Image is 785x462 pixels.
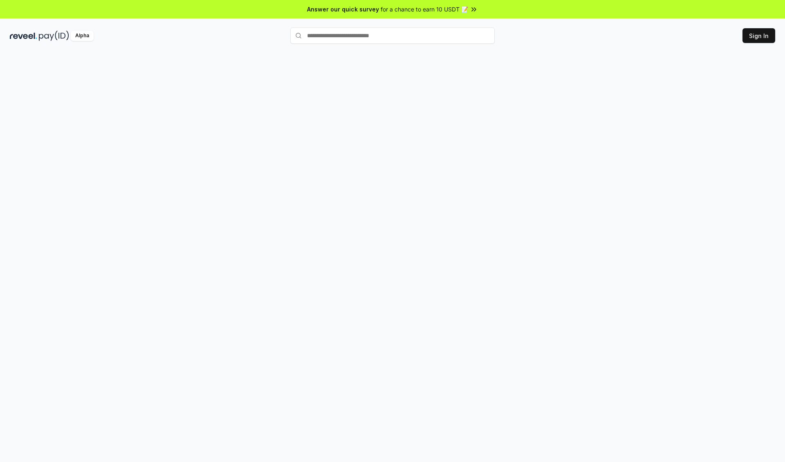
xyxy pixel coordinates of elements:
span: for a chance to earn 10 USDT 📝 [381,5,468,14]
img: reveel_dark [10,31,37,41]
img: pay_id [39,31,69,41]
button: Sign In [742,28,775,43]
div: Alpha [71,31,94,41]
span: Answer our quick survey [307,5,379,14]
